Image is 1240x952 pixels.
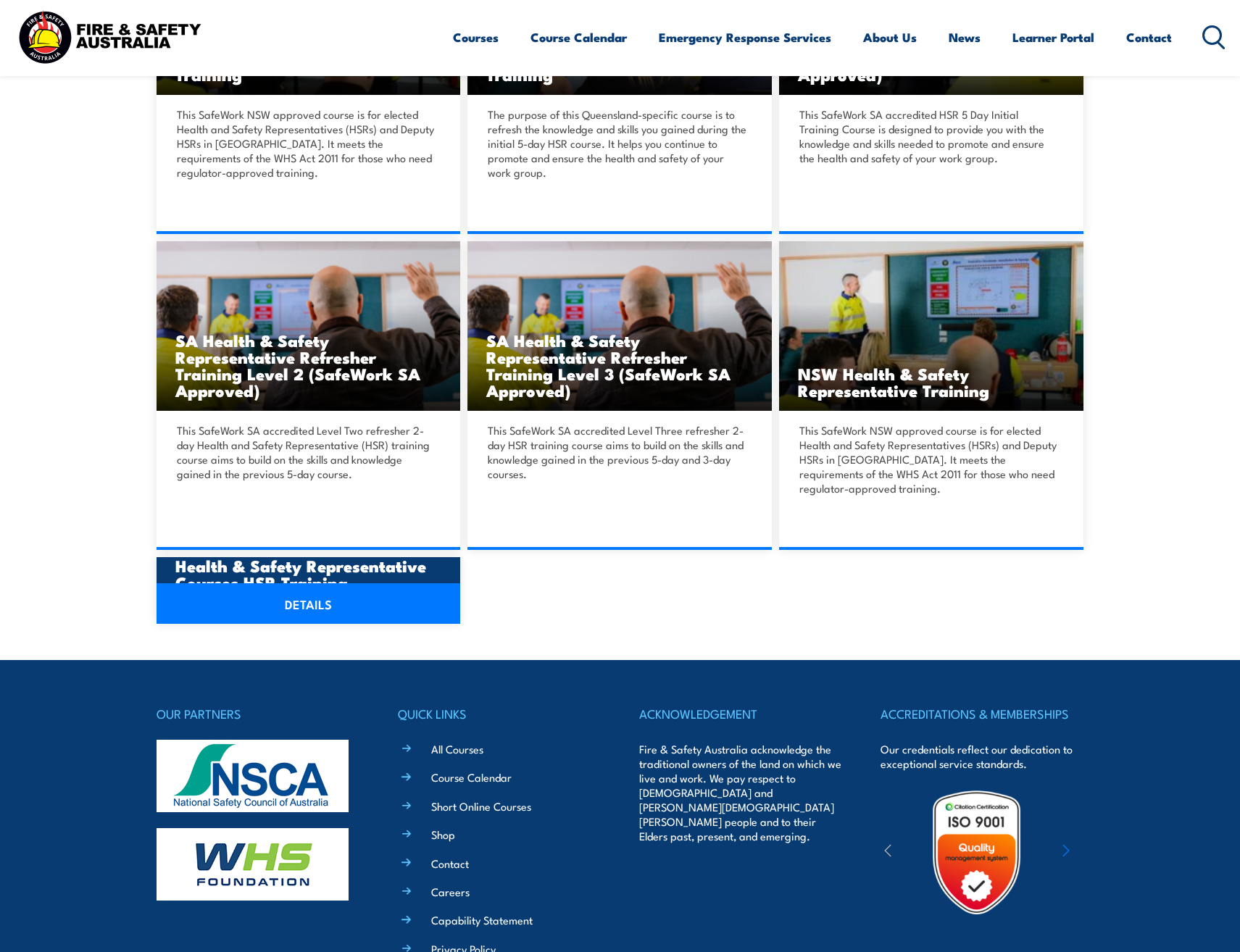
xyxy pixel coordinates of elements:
h3: SA Health & Safety Representative Refresher Training Level 2 (SafeWork SA Approved) [175,332,442,398]
h4: QUICK LINKS [398,703,601,724]
a: Short Online Courses [431,798,531,814]
h3: SA Health & Safety Representative Refresher Training Level 3 (SafeWork SA Approved) [486,332,753,398]
a: Shop [431,827,455,842]
a: SA Health & Safety Representative Refresher Training Level 3 (SafeWork SA Approved) [467,241,772,412]
p: This SafeWork SA accredited Level Three refresher 2-day HSR training course aims to build on the ... [488,423,747,481]
p: This SafeWork NSW approved course is for elected Health and Safety Representatives (HSRs) and Dep... [799,423,1059,496]
a: Learner Portal [1012,18,1094,57]
a: News [949,18,981,57]
p: This SafeWork SA accredited Level Two refresher 2-day Health and Safety Representative (HSR) trai... [177,423,436,481]
p: The purpose of this Queensland-specific course is to refresh the knowledge and skills you gained ... [488,107,747,180]
img: ewpa-logo [1041,827,1167,877]
p: This SafeWork SA accredited HSR 5 Day Initial Training Course is designed to provide you with the... [799,107,1059,165]
a: Courses [453,18,499,57]
h3: QLD Health & Safety Representative Refresher Training [486,33,753,83]
img: nsca-logo-footer [157,740,349,812]
img: whs-logo-footer [157,828,349,901]
h4: OUR PARTNERS [157,703,359,724]
a: SA Health & Safety Representative Refresher Training Level 2 (SafeWork SA Approved) [157,241,461,412]
p: Fire & Safety Australia acknowledge the traditional owners of the land on which we live and work.... [639,742,842,843]
a: Contact [1126,18,1172,57]
h3: NSW Health & Safety Representative Training [798,365,1065,398]
h4: ACKNOWLEDGEMENT [639,703,842,724]
a: Course Calendar [431,769,512,785]
a: DETAILS [157,583,461,624]
img: Untitled design (19) [913,789,1040,916]
a: Contact [431,856,469,871]
h3: Health & Safety Representative Courses HSR Training [175,557,442,590]
a: NSW Health & Safety Representative Training [779,241,1083,412]
p: Our credentials reflect our dedication to exceptional service standards. [881,742,1083,771]
a: All Courses [431,741,483,756]
img: SA Health & Safety Representative Initial 5 Day Training (SafeWork SA Approved) [157,241,461,412]
h3: SA Health & Safety Representative Initial 5 Day Training (SafeWork SA Approved) [798,16,1065,83]
a: About Us [863,18,917,57]
img: SA Health & Safety Representative Initial 5 Day Training (SafeWork SA Approved) [467,241,772,412]
h4: ACCREDITATIONS & MEMBERSHIPS [881,703,1083,724]
a: Course Calendar [530,18,627,57]
a: Capability Statement [431,912,533,927]
p: This SafeWork NSW approved course is for elected Health and Safety Representatives (HSRs) and Dep... [177,107,436,180]
img: NSW Health & Safety Representative Refresher Training [779,241,1083,412]
h3: NSW Health & Safety Representative Refresher Training [175,33,442,83]
a: Emergency Response Services [659,18,831,57]
a: Careers [431,884,470,899]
